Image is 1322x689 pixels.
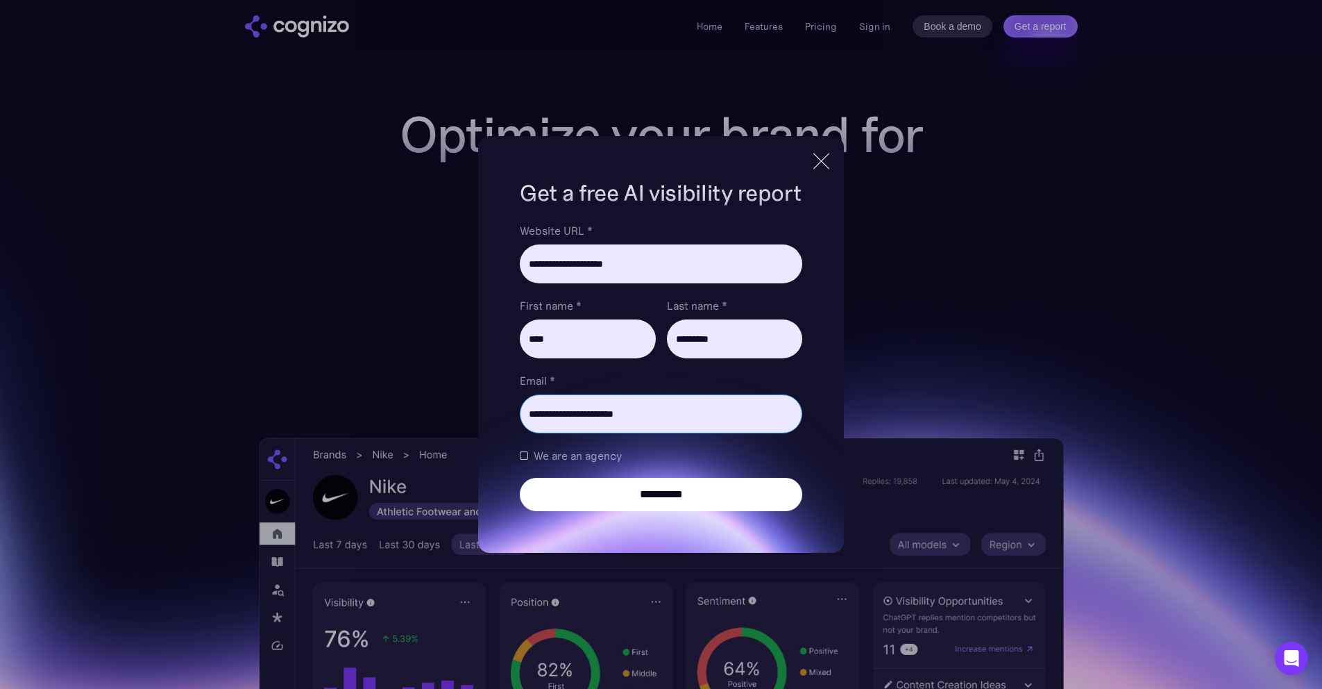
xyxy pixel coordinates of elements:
[520,222,802,511] form: Brand Report Form
[520,178,802,208] h1: Get a free AI visibility report
[1275,642,1308,675] div: Open Intercom Messenger
[520,297,655,314] label: First name *
[520,372,802,389] label: Email *
[534,447,622,464] span: We are an agency
[667,297,802,314] label: Last name *
[520,222,802,239] label: Website URL *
